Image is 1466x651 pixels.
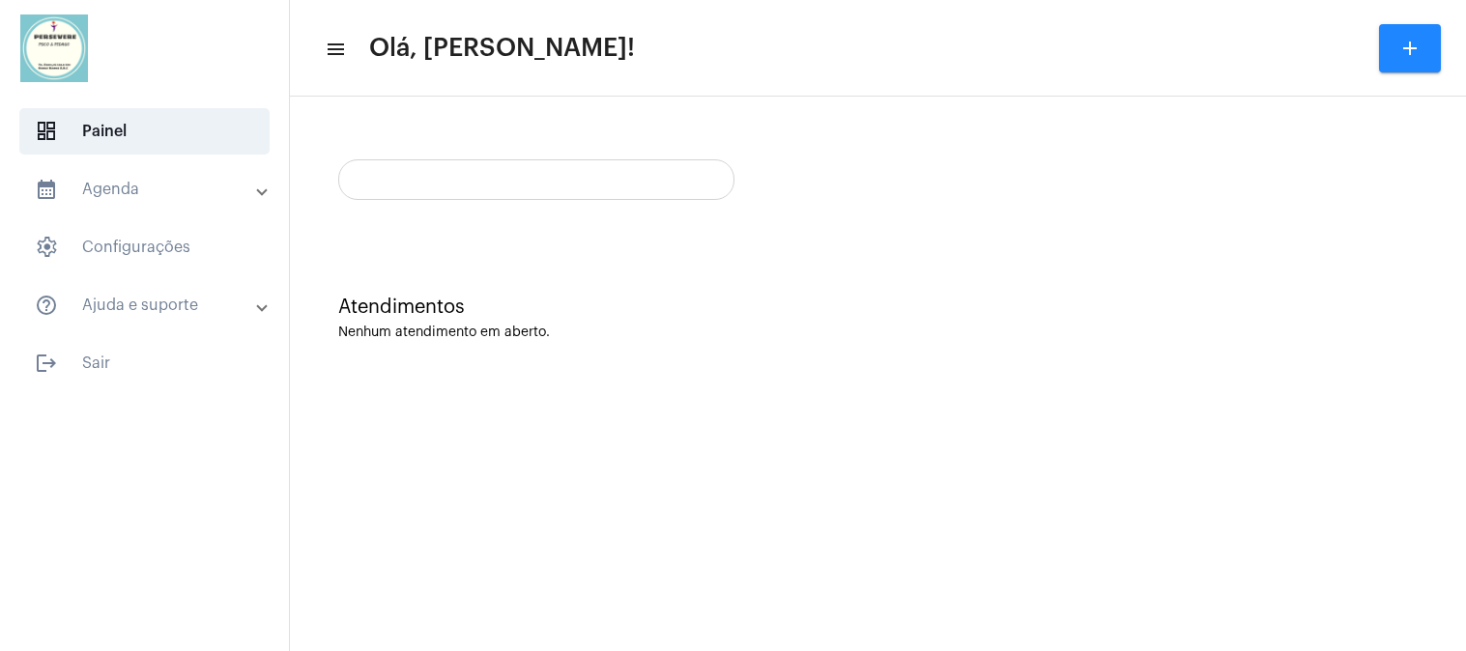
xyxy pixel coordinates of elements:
mat-icon: sidenav icon [35,352,58,375]
span: Olá, [PERSON_NAME]! [369,33,635,64]
span: Configurações [19,224,270,270]
mat-panel-title: Ajuda e suporte [35,294,258,317]
mat-icon: sidenav icon [325,38,344,61]
span: sidenav icon [35,120,58,143]
mat-expansion-panel-header: sidenav iconAgenda [12,166,289,212]
mat-expansion-panel-header: sidenav iconAjuda e suporte [12,282,289,328]
mat-icon: sidenav icon [35,178,58,201]
div: Atendimentos [338,297,1418,318]
span: sidenav icon [35,236,58,259]
span: Painel [19,108,270,155]
mat-icon: add [1398,37,1422,60]
mat-panel-title: Agenda [35,178,258,201]
span: Sair [19,340,270,386]
mat-icon: sidenav icon [35,294,58,317]
img: 5d8d47a4-7bd9-c6b3-230d-111f976e2b05.jpeg [15,10,93,87]
div: Nenhum atendimento em aberto. [338,325,1418,340]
